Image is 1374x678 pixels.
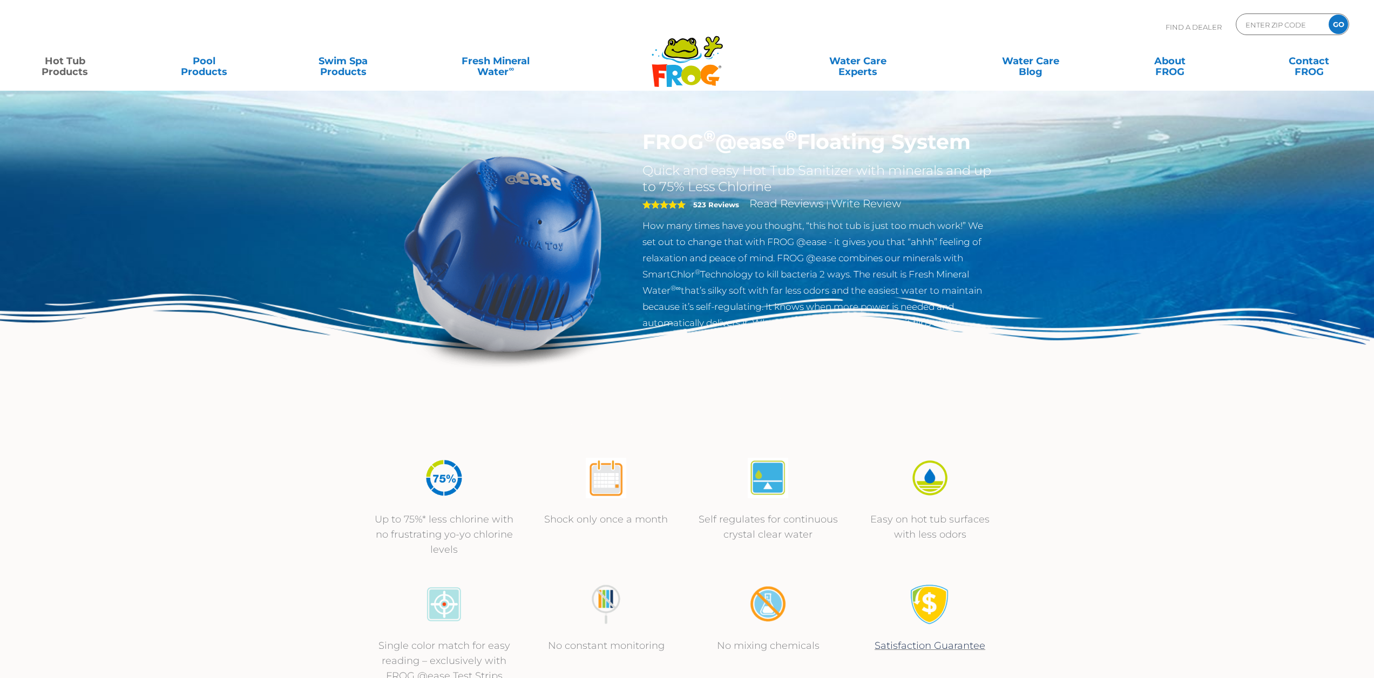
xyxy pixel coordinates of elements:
[646,22,729,87] img: Frog Products Logo
[693,200,739,209] strong: 523 Reviews
[424,584,464,625] img: icon-atease-color-match
[749,197,824,210] a: Read Reviews
[875,640,985,652] a: Satisfaction Guarantee
[642,218,995,331] p: How many times have you thought, “this hot tub is just too much work!” We set out to change that ...
[536,512,676,527] p: Shock only once a month
[703,126,715,145] sup: ®
[1116,50,1224,72] a: AboutFROG
[748,458,788,498] img: atease-icon-self-regulates
[150,50,258,72] a: PoolProducts
[831,197,901,210] a: Write Review
[977,50,1085,72] a: Water CareBlog
[910,584,950,625] img: Satisfaction Guarantee Icon
[826,199,829,209] span: |
[770,50,946,72] a: Water CareExperts
[698,512,838,542] p: Self regulates for continuous crystal clear water
[642,200,686,209] span: 5
[785,126,797,145] sup: ®
[695,268,700,276] sup: ®
[1166,13,1222,40] p: Find A Dealer
[289,50,397,72] a: Swim SpaProducts
[374,512,515,557] p: Up to 75%* less chlorine with no frustrating yo-yo chlorine levels
[428,50,564,72] a: Fresh MineralWater∞
[424,458,464,498] img: icon-atease-75percent-less
[642,162,995,195] h2: Quick and easy Hot Tub Sanitizer with minerals and up to 75% Less Chlorine
[380,130,627,377] img: hot-tub-product-atease-system.png
[698,638,838,653] p: No mixing chemicals
[671,284,681,292] sup: ®∞
[642,130,995,154] h1: FROG @ease Floating System
[586,584,626,625] img: no-constant-monitoring1
[1329,15,1348,34] input: GO
[11,50,119,72] a: Hot TubProducts
[1255,50,1363,72] a: ContactFROG
[536,638,676,653] p: No constant monitoring
[748,584,788,625] img: no-mixing1
[860,512,1000,542] p: Easy on hot tub surfaces with less odors
[509,64,514,73] sup: ∞
[910,458,950,498] img: icon-atease-easy-on
[586,458,626,498] img: atease-icon-shock-once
